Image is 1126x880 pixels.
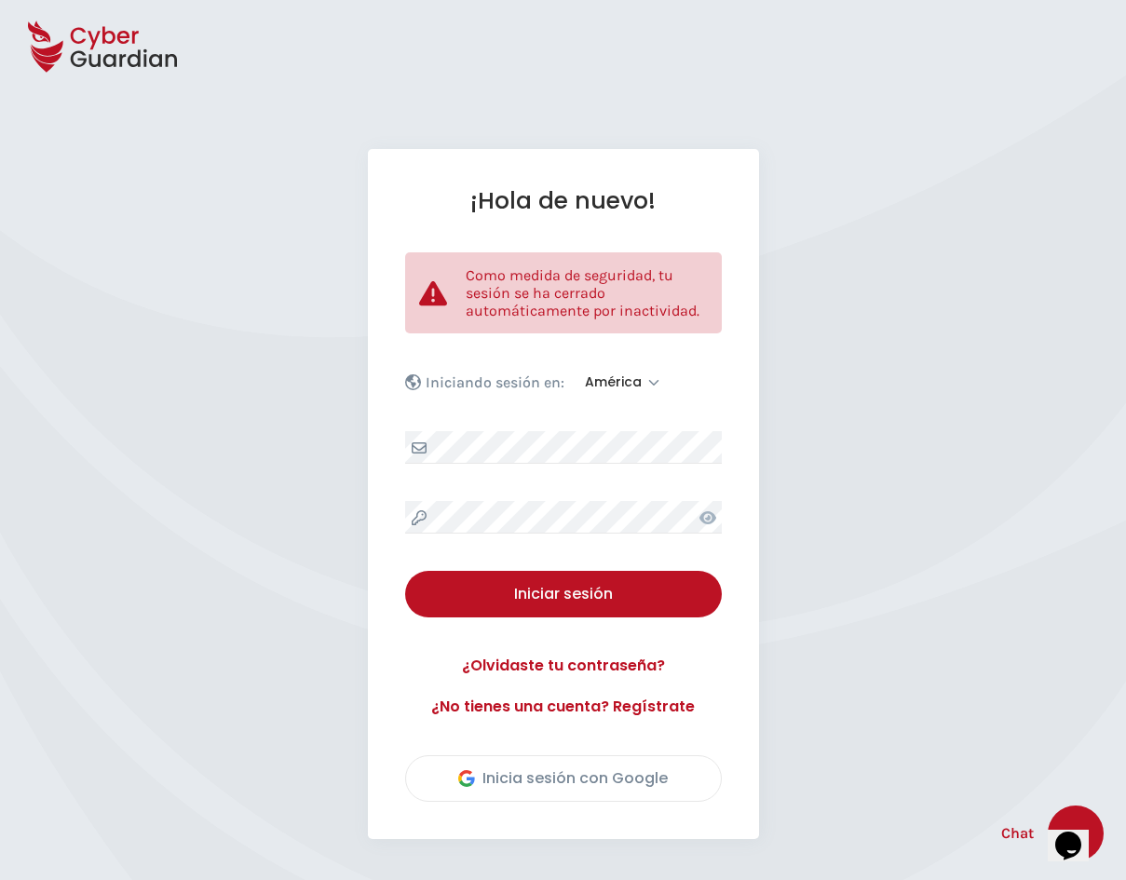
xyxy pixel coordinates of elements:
div: Inicia sesión con Google [458,767,668,790]
button: Inicia sesión con Google [405,755,722,802]
a: ¿Olvidaste tu contraseña? [405,655,722,677]
h1: ¡Hola de nuevo! [405,186,722,215]
button: Iniciar sesión [405,571,722,617]
iframe: chat widget [1048,806,1107,861]
a: ¿No tienes una cuenta? Regístrate [405,696,722,718]
div: Iniciar sesión [419,583,708,605]
p: Iniciando sesión en: [426,373,564,392]
p: Como medida de seguridad, tu sesión se ha cerrado automáticamente por inactividad. [466,266,708,319]
span: Chat [1001,822,1034,845]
